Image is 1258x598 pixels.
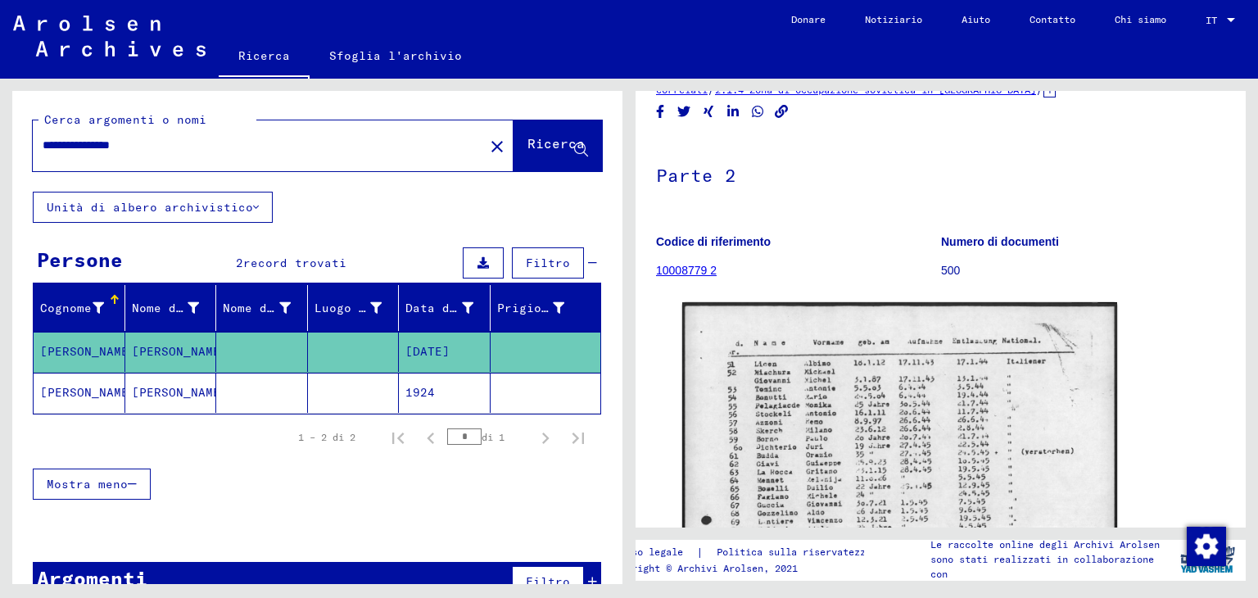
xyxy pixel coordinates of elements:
[125,285,217,331] mat-header-cell: Nome di battesimo
[514,120,602,171] button: Ricerca
[717,546,871,558] font: Politica sulla riservatezza
[399,285,491,331] mat-header-cell: Data di nascita
[482,431,505,443] font: di 1
[405,385,435,400] font: 1924
[941,264,960,277] font: 500
[132,301,257,315] font: Nome di battesimo
[40,344,136,359] font: [PERSON_NAME]
[13,16,206,57] img: Arolsen_neg.svg
[865,13,922,25] font: Notiziario
[132,344,228,359] font: [PERSON_NAME]
[676,102,693,122] button: Condividi su Twitter
[40,295,124,321] div: Cognome
[497,301,600,315] font: Prigioniero n.
[223,301,326,315] font: Nome da nubile
[405,301,516,315] font: Data di nascita
[132,385,228,400] font: [PERSON_NAME]
[405,344,450,359] font: [DATE]
[529,421,562,454] button: Pagina successiva
[310,36,482,75] a: Sfoglia l'archivio
[33,469,151,500] button: Mostra meno
[1177,539,1238,580] img: yv_logo.png
[44,112,206,127] font: Cerca argomenti o nomi
[704,544,891,561] a: Politica sulla riservatezza
[773,102,790,122] button: Copia il collegamento
[512,247,584,279] button: Filtro
[941,235,1059,248] font: Numero di documenti
[40,301,92,315] font: Cognome
[656,235,771,248] font: Codice di riferimento
[962,13,990,25] font: Aiuto
[37,247,123,272] font: Persone
[696,545,704,559] font: |
[749,102,767,122] button: Condividi su WhatsApp
[1029,13,1075,25] font: Contatto
[37,566,147,591] font: Argomenti
[562,421,595,454] button: Ultima pagina
[491,285,601,331] mat-header-cell: Prigioniero n.
[34,285,125,331] mat-header-cell: Cognome
[930,553,1154,580] font: sono stati realizzati in collaborazione con
[526,574,570,589] font: Filtro
[132,295,220,321] div: Nome di battesimo
[414,421,447,454] button: Pagina precedente
[314,301,432,315] font: Luogo di nascita
[216,285,308,331] mat-header-cell: Nome da nubile
[1115,13,1166,25] font: Chi siamo
[298,431,355,443] font: 1 – 2 di 2
[329,48,462,63] font: Sfoglia l'archivio
[526,256,570,270] font: Filtro
[481,129,514,162] button: Chiaro
[40,385,136,400] font: [PERSON_NAME]
[725,102,742,122] button: Condividi su LinkedIn
[656,264,717,277] a: 10008779 2
[382,421,414,454] button: Prima pagina
[609,562,798,574] font: Copyright © Archivi Arolsen, 2021
[33,192,273,223] button: Unità di albero archivistico
[656,164,736,187] font: Parte 2
[47,477,128,492] font: Mostra meno
[314,295,403,321] div: Luogo di nascita
[1187,527,1226,566] img: Modifica consenso
[236,256,243,270] font: 2
[243,256,346,270] font: record trovati
[219,36,310,79] a: Ricerca
[1206,14,1217,26] font: IT
[791,13,826,25] font: Donare
[609,544,696,561] a: Avviso legale
[238,48,290,63] font: Ricerca
[930,538,1160,550] font: Le raccolte online degli Archivi Arolsen
[497,295,586,321] div: Prigioniero n.
[405,295,494,321] div: Data di nascita
[308,285,400,331] mat-header-cell: Luogo di nascita
[487,137,507,156] mat-icon: close
[652,102,669,122] button: Condividi su Facebook
[1186,526,1225,565] div: Modifica consenso
[512,566,584,597] button: Filtro
[700,102,717,122] button: Condividi su Xing
[527,135,585,152] font: Ricerca
[223,295,311,321] div: Nome da nubile
[609,546,683,558] font: Avviso legale
[47,200,253,215] font: Unità di albero archivistico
